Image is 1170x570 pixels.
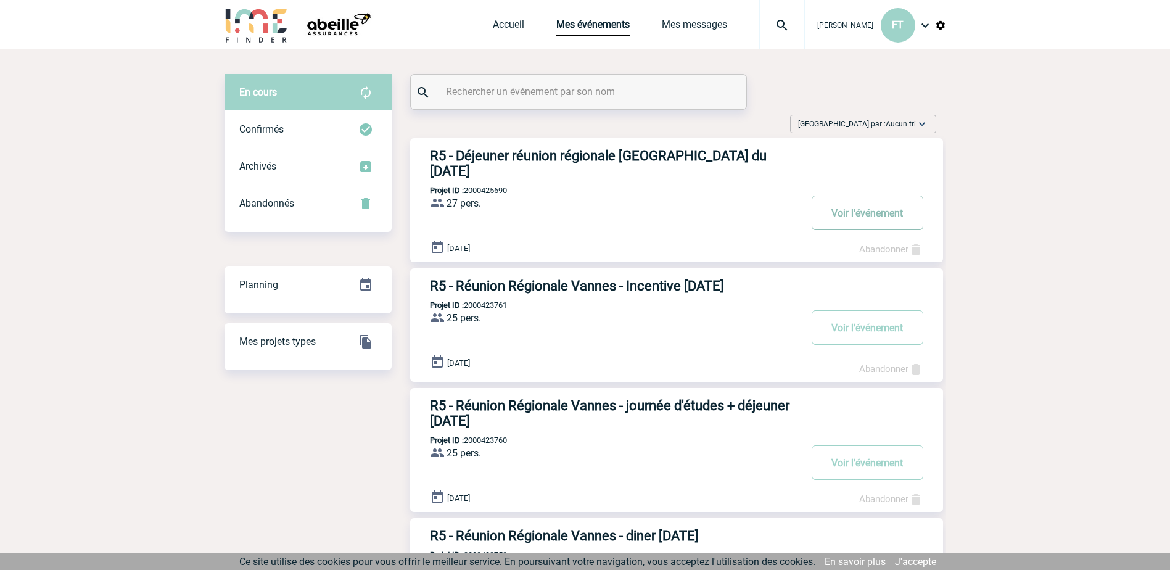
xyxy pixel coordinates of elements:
div: GESTION DES PROJETS TYPE [225,323,392,360]
button: Voir l'événement [812,445,923,480]
p: 2000423760 [410,436,507,445]
div: Retrouvez ici tous vos évènements avant confirmation [225,74,392,111]
div: Retrouvez ici tous les événements que vous avez décidé d'archiver [225,148,392,185]
a: R5 - Réunion Régionale Vannes - journée d'études + déjeuner [DATE] [410,398,943,429]
a: Accueil [493,19,524,36]
h3: R5 - Déjeuner réunion régionale [GEOGRAPHIC_DATA] du [DATE] [430,148,800,179]
img: baseline_expand_more_white_24dp-b.png [916,118,928,130]
a: En savoir plus [825,556,886,568]
span: FT [892,19,904,31]
h3: R5 - Réunion Régionale Vannes - Incentive [DATE] [430,278,800,294]
span: Ce site utilise des cookies pour vous offrir le meilleur service. En poursuivant votre navigation... [239,556,815,568]
a: Mes messages [662,19,727,36]
button: Voir l'événement [812,196,923,230]
a: Abandonner [859,244,923,255]
span: Confirmés [239,123,284,135]
a: Mes projets types [225,323,392,359]
a: Mes événements [556,19,630,36]
b: Projet ID : [430,186,464,195]
p: 2000423761 [410,300,507,310]
span: [DATE] [447,358,470,368]
p: 2000423759 [410,550,507,560]
span: 27 pers. [447,197,481,209]
h3: R5 - Réunion Régionale Vannes - journée d'études + déjeuner [DATE] [430,398,800,429]
span: Mes projets types [239,336,316,347]
h3: R5 - Réunion Régionale Vannes - diner [DATE] [430,528,800,543]
a: Abandonner [859,494,923,505]
b: Projet ID : [430,436,464,445]
span: [DATE] [447,244,470,253]
a: Planning [225,266,392,302]
b: Projet ID : [430,550,464,560]
b: Projet ID : [430,300,464,310]
span: 25 pers. [447,447,481,459]
div: Retrouvez ici tous vos événements annulés [225,185,392,222]
a: Abandonner [859,363,923,374]
input: Rechercher un événement par son nom [443,83,717,101]
span: Planning [239,279,278,291]
span: [PERSON_NAME] [817,21,873,30]
p: 2000425690 [410,186,507,195]
img: IME-Finder [225,7,289,43]
span: Aucun tri [886,120,916,128]
a: R5 - Réunion Régionale Vannes - Incentive [DATE] [410,278,943,294]
span: [DATE] [447,494,470,503]
a: R5 - Réunion Régionale Vannes - diner [DATE] [410,528,943,543]
span: Abandonnés [239,197,294,209]
div: Retrouvez ici tous vos événements organisés par date et état d'avancement [225,266,392,304]
span: [GEOGRAPHIC_DATA] par : [798,118,916,130]
button: Voir l'événement [812,310,923,345]
span: Archivés [239,160,276,172]
span: 25 pers. [447,312,481,324]
a: J'accepte [895,556,936,568]
span: En cours [239,86,277,98]
a: R5 - Déjeuner réunion régionale [GEOGRAPHIC_DATA] du [DATE] [410,148,943,179]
